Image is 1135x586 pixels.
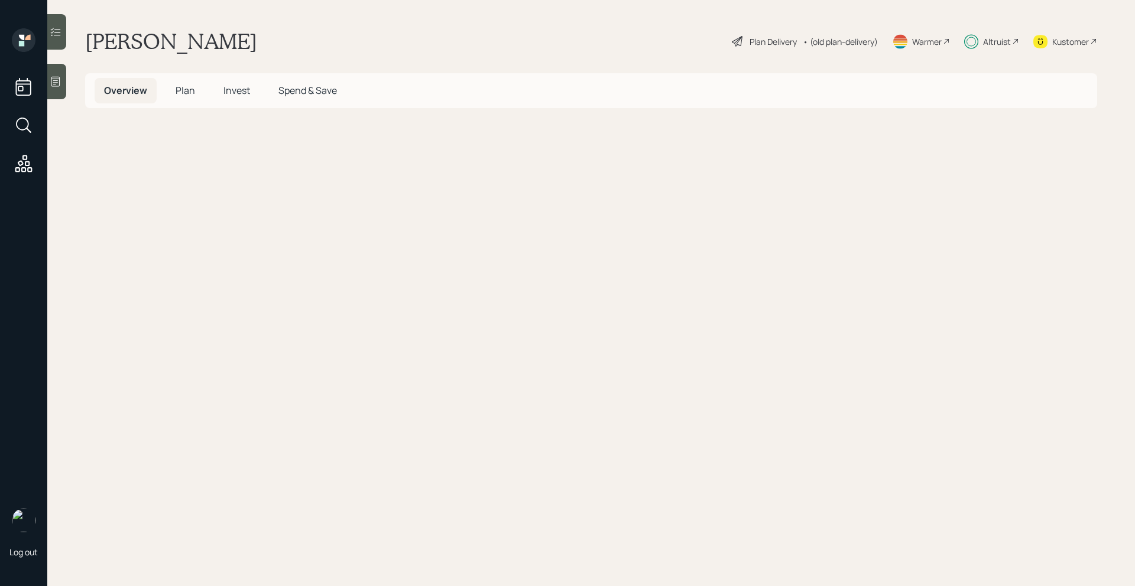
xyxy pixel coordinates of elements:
div: Kustomer [1052,35,1089,48]
div: Log out [9,546,38,558]
div: Altruist [983,35,1011,48]
h1: [PERSON_NAME] [85,28,257,54]
div: • (old plan-delivery) [803,35,878,48]
div: Warmer [912,35,942,48]
img: michael-russo-headshot.png [12,509,35,532]
div: Plan Delivery [750,35,797,48]
span: Overview [104,84,147,97]
span: Spend & Save [278,84,337,97]
span: Invest [223,84,250,97]
span: Plan [176,84,195,97]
